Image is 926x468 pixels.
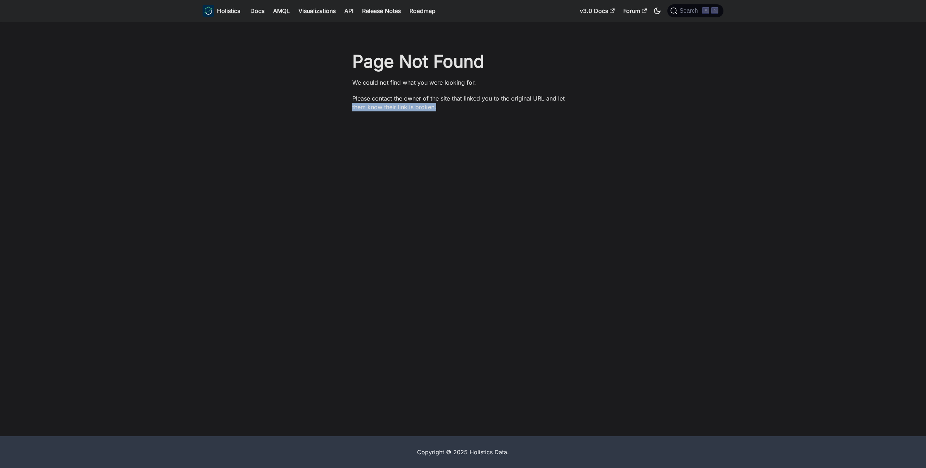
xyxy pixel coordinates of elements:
a: Release Notes [358,5,405,17]
a: Roadmap [405,5,440,17]
span: Search [677,8,702,14]
p: We could not find what you were looking for. [352,78,574,87]
img: Holistics [203,5,214,17]
a: AMQL [269,5,294,17]
button: Search (Command+K) [667,4,723,17]
a: Visualizations [294,5,340,17]
button: Switch between dark and light mode (currently dark mode) [651,5,663,17]
a: Forum [619,5,651,17]
kbd: K [711,7,718,14]
a: Docs [246,5,269,17]
h1: Page Not Found [352,51,574,72]
a: HolisticsHolistics [203,5,240,17]
a: v3.0 Docs [575,5,619,17]
a: API [340,5,358,17]
kbd: ⌘ [702,7,709,14]
div: Copyright © 2025 Holistics Data. [233,448,693,456]
b: Holistics [217,7,240,15]
p: Please contact the owner of the site that linked you to the original URL and let them know their ... [352,94,574,111]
